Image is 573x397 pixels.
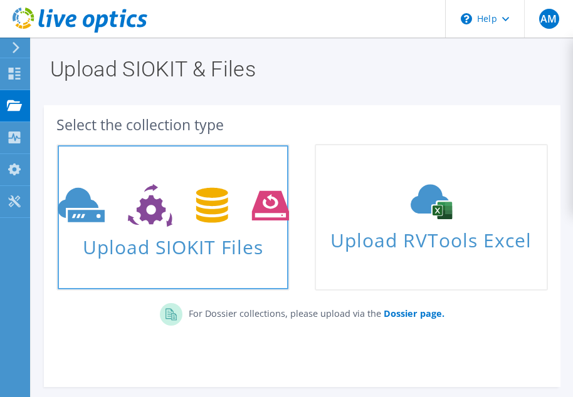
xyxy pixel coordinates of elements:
[384,307,444,319] b: Dossier page.
[539,9,559,29] span: AM
[461,13,472,24] svg: \n
[315,144,548,291] a: Upload RVTools Excel
[56,118,548,131] div: Select the collection type
[58,230,288,257] span: Upload SIOKIT Files
[381,307,444,319] a: Dossier page.
[182,303,444,321] p: For Dossier collections, please upload via the
[316,224,547,250] span: Upload RVTools Excel
[50,58,548,80] h1: Upload SIOKIT & Files
[56,144,290,291] a: Upload SIOKIT Files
